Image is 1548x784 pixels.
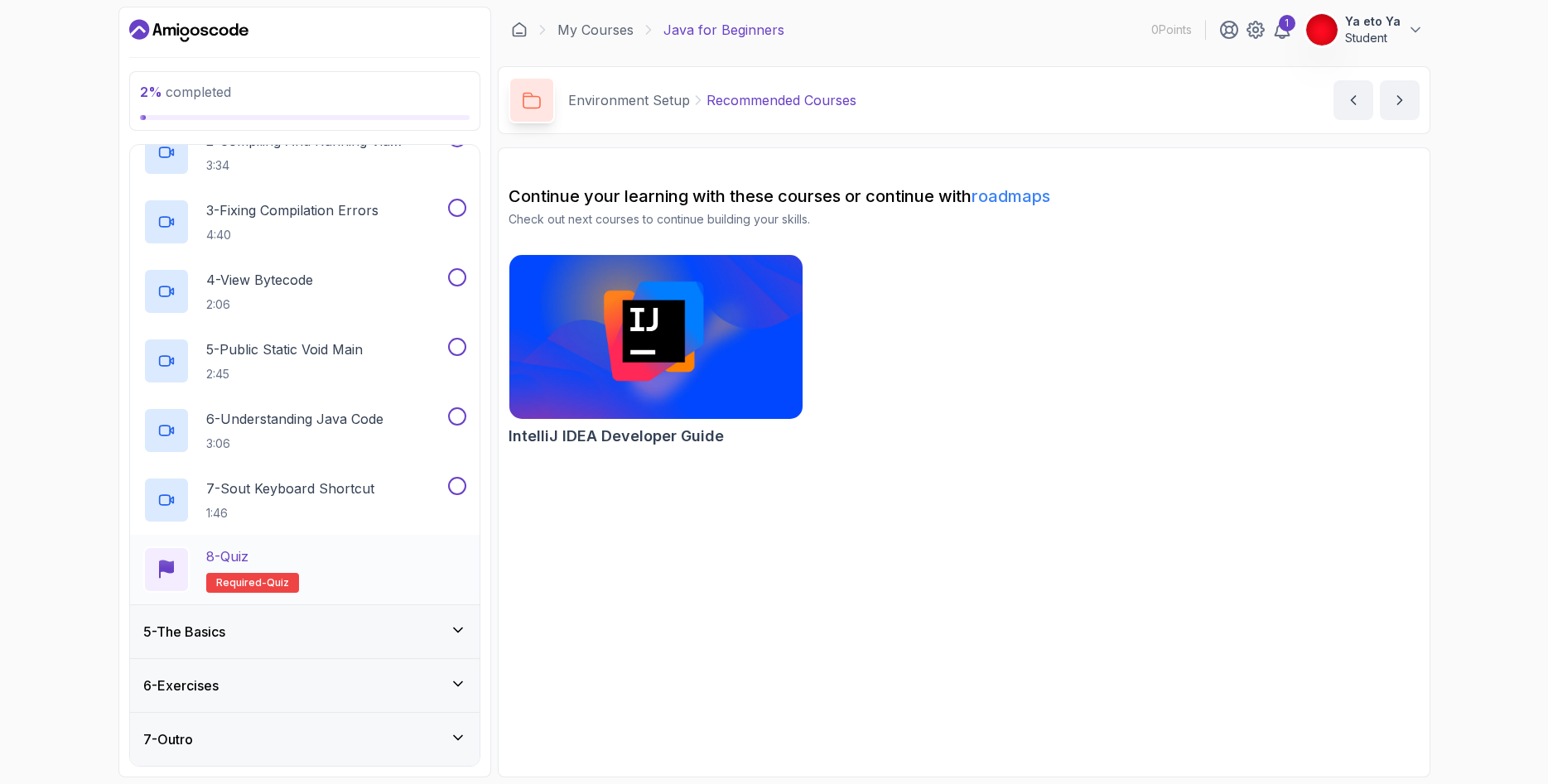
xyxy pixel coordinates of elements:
span: 2 % [140,84,162,100]
a: 1 [1272,20,1292,40]
h2: IntelliJ IDEA Developer Guide [509,425,724,448]
h2: Continue your learning with these courses or continue with [509,185,1420,208]
button: 3-Fixing Compilation Errors4:40 [143,199,466,245]
p: Java for Beginners [663,20,784,40]
a: Dashboard [511,22,528,38]
a: IntelliJ IDEA Developer Guide cardIntelliJ IDEA Developer Guide [509,254,803,448]
span: Required- [216,576,267,589]
p: Environment Setup [568,90,690,110]
p: 3 - Fixing Compilation Errors [206,200,379,220]
button: previous content [1333,80,1373,120]
span: quiz [267,576,289,589]
p: Check out next courses to continue building your skills. [509,211,1420,228]
p: Recommended Courses [706,90,856,110]
p: 5 - Public Static Void Main [206,339,363,359]
a: roadmaps [972,186,1050,206]
button: 2-Compiling And Running Via Terminal3:34 [143,129,466,176]
p: 2:06 [206,296,313,313]
a: Dashboard [129,17,248,44]
button: 7-Outro [130,713,480,766]
h3: 5 - The Basics [143,622,225,642]
button: 8-QuizRequired-quiz [143,546,466,593]
span: completed [140,84,231,100]
img: IntelliJ IDEA Developer Guide card [509,255,803,419]
a: My Courses [557,20,634,40]
button: 6-Exercises [130,659,480,712]
p: 2:45 [206,366,363,382]
div: 1 [1279,15,1295,31]
h3: 7 - Outro [143,729,193,749]
button: 4-View Bytecode2:06 [143,268,466,315]
img: user profile image [1306,14,1338,46]
h3: 6 - Exercises [143,676,219,695]
p: Ya eto Ya [1345,13,1401,30]
p: 6 - Understanding Java Code [206,409,383,429]
button: 6-Understanding Java Code3:06 [143,407,466,454]
p: 0 Points [1151,22,1192,38]
p: 4:40 [206,227,379,243]
p: 4 - View Bytecode [206,270,313,290]
p: 7 - Sout Keyboard Shortcut [206,479,374,498]
p: 1:46 [206,505,374,522]
button: user profile imageYa eto YaStudent [1305,13,1424,46]
button: next content [1380,80,1420,120]
button: 7-Sout Keyboard Shortcut1:46 [143,477,466,523]
button: 5-Public Static Void Main2:45 [143,338,466,384]
button: 5-The Basics [130,605,480,658]
p: 8 - Quiz [206,546,248,566]
p: 3:06 [206,435,383,452]
p: Student [1345,30,1401,46]
p: 3:34 [206,157,445,174]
